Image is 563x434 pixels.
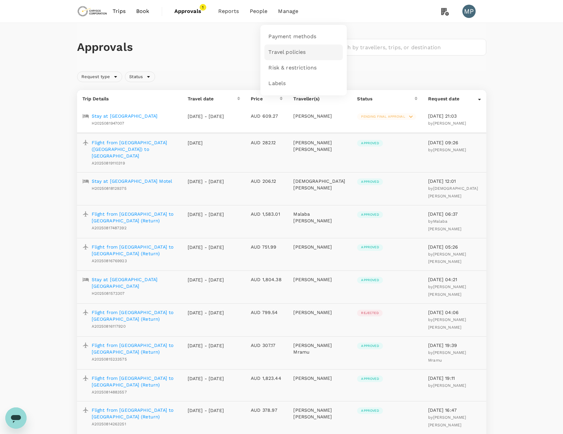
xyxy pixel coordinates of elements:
[428,186,478,198] span: by
[293,211,346,224] p: Malaba [PERSON_NAME]
[428,178,481,184] p: [DATE] 12:01
[251,407,283,413] p: AUD 378.97
[92,357,127,362] span: A20250815233575
[357,113,416,120] div: Pending final approval
[357,114,409,119] span: Pending final approval
[251,95,280,102] div: Price
[428,219,461,231] span: Malaba [PERSON_NAME]
[428,148,466,152] span: by
[357,377,383,381] span: Approved
[278,7,298,15] span: Manage
[174,7,208,15] span: Approvals
[357,141,383,146] span: Approved
[433,383,466,388] span: [PERSON_NAME]
[251,244,283,250] p: AUD 751.99
[293,309,346,316] p: [PERSON_NAME]
[428,383,466,388] span: by
[92,139,177,159] p: Flight from [GEOGRAPHIC_DATA] ([GEOGRAPHIC_DATA]) to [GEOGRAPHIC_DATA]
[293,244,346,250] p: [PERSON_NAME]
[293,375,346,381] p: [PERSON_NAME]
[92,178,172,184] a: Stay at [GEOGRAPHIC_DATA] Motel
[92,342,177,355] a: Flight from [GEOGRAPHIC_DATA] to [GEOGRAPHIC_DATA] (Return)
[264,60,343,76] a: Risk & restrictions
[77,40,315,54] h1: Approvals
[428,415,466,427] span: [PERSON_NAME] [PERSON_NAME]
[125,71,155,82] div: Status
[433,121,466,126] span: [PERSON_NAME]
[428,219,461,231] span: by
[188,375,224,382] p: [DATE] - [DATE]
[77,74,114,80] span: Request type
[251,211,283,217] p: AUD 1,583.01
[428,139,481,146] p: [DATE] 09:26
[428,113,481,119] p: [DATE] 21:03
[92,113,158,119] a: Stay at [GEOGRAPHIC_DATA]
[293,139,346,153] p: [PERSON_NAME] [PERSON_NAME]
[188,140,224,146] p: [DATE]
[428,186,478,198] span: [DEMOGRAPHIC_DATA][PERSON_NAME]
[428,252,466,264] span: by
[92,276,177,289] a: Stay at [GEOGRAPHIC_DATA] [GEOGRAPHIC_DATA]
[251,139,283,146] p: AUD 282.12
[92,407,177,420] a: Flight from [GEOGRAPHIC_DATA] to [GEOGRAPHIC_DATA] (Return)
[428,317,466,330] span: by
[250,7,268,15] span: People
[77,4,108,19] img: Chrysos Corporation
[251,178,283,184] p: AUD 206.12
[428,244,481,250] p: [DATE] 05:26
[357,278,383,282] span: Approved
[188,178,224,185] p: [DATE] - [DATE]
[5,407,27,429] iframe: Button to launch messaging window
[428,284,466,297] span: [PERSON_NAME] [PERSON_NAME]
[92,244,177,257] a: Flight from [GEOGRAPHIC_DATA] to [GEOGRAPHIC_DATA] (Return)
[92,324,126,329] span: A20250816117920
[92,186,127,191] span: H20250818129375
[188,276,224,283] p: [DATE] - [DATE]
[92,211,177,224] p: Flight from [GEOGRAPHIC_DATA] to [GEOGRAPHIC_DATA] (Return)
[357,245,383,250] span: Approved
[428,350,466,363] span: [PERSON_NAME] Mramu
[251,113,283,119] p: AUD 609.27
[428,415,466,427] span: by
[293,113,346,119] p: [PERSON_NAME]
[428,342,481,349] p: [DATE] 19:39
[293,178,346,191] p: [DEMOGRAPHIC_DATA][PERSON_NAME]
[293,342,346,355] p: [PERSON_NAME] Mramu
[200,4,206,11] span: 1
[268,80,286,87] span: Labels
[125,74,147,80] span: Status
[433,148,466,152] span: [PERSON_NAME]
[92,309,177,322] a: Flight from [GEOGRAPHIC_DATA] to [GEOGRAPHIC_DATA] (Return)
[251,342,283,349] p: AUD 307.17
[268,33,316,41] span: Payment methods
[428,317,466,330] span: [PERSON_NAME] [PERSON_NAME]
[357,311,382,315] span: Rejected
[428,375,481,381] p: [DATE] 19:11
[251,375,283,381] p: AUD 1,823.44
[264,45,343,60] a: Travel policies
[293,407,346,420] p: [PERSON_NAME] [PERSON_NAME]
[92,259,127,263] span: A20250816769923
[188,211,224,218] p: [DATE] - [DATE]
[82,95,177,102] p: Trip Details
[462,5,476,18] div: MP
[92,226,127,230] span: A20250817487392
[293,95,346,102] p: Traveller(s)
[251,309,283,316] p: AUD 799.54
[92,291,125,296] span: H2025081573307
[264,29,343,45] a: Payment methods
[188,244,224,251] p: [DATE] - [DATE]
[77,71,123,82] div: Request type
[92,121,125,126] span: H2025081947007
[428,121,466,126] span: by
[357,179,383,184] span: Approved
[428,252,466,264] span: [PERSON_NAME] [PERSON_NAME]
[357,212,383,217] span: Approved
